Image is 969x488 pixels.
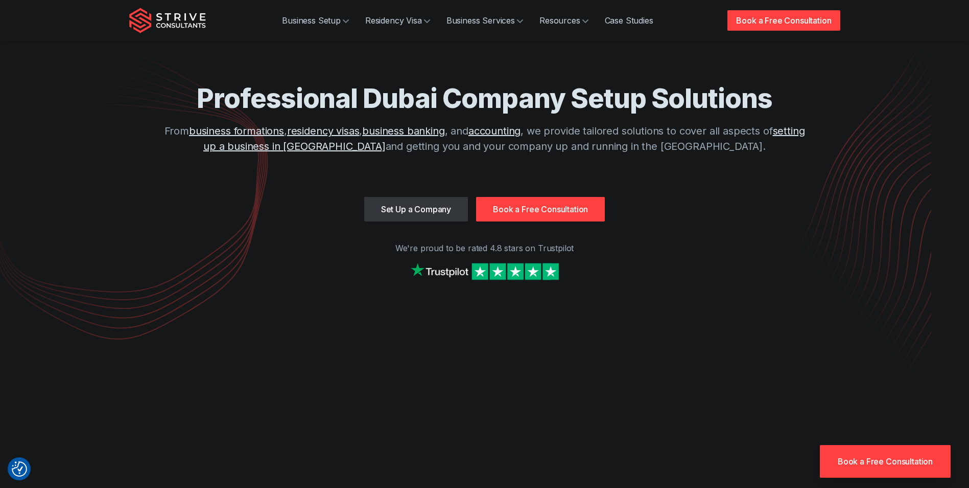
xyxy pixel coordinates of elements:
a: business banking [362,125,444,137]
a: Business Setup [274,10,357,31]
a: Case Studies [597,10,661,31]
p: From , , , and , we provide tailored solutions to cover all aspects of and getting you and your c... [158,123,812,154]
a: Residency Visa [357,10,438,31]
img: Revisit consent button [12,461,27,477]
img: Strive on Trustpilot [408,260,561,282]
a: Book a Free Consultation [727,10,840,31]
a: Business Services [438,10,531,31]
p: We're proud to be rated 4.8 stars on Trustpilot [129,242,840,254]
a: Book a Free Consultation [476,197,605,221]
a: Set Up a Company [364,197,468,221]
a: residency visas [287,125,360,137]
a: Resources [531,10,597,31]
a: business formations [189,125,284,137]
h1: Professional Dubai Company Setup Solutions [158,82,812,115]
a: accounting [468,125,521,137]
button: Consent Preferences [12,461,27,477]
img: Strive Consultants [129,8,206,33]
a: Book a Free Consultation [820,445,951,478]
